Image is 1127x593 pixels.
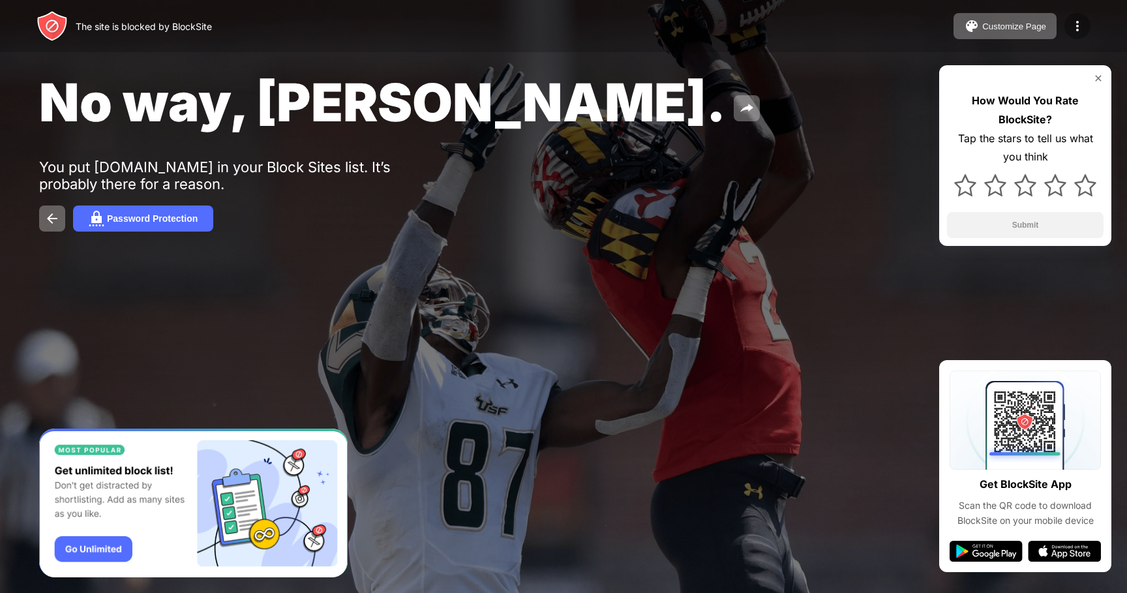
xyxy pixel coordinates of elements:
button: Password Protection [73,205,213,232]
img: star.svg [1074,174,1096,196]
img: google-play.svg [950,541,1023,562]
img: star.svg [984,174,1006,196]
img: menu-icon.svg [1070,18,1085,34]
img: star.svg [1044,174,1066,196]
img: back.svg [44,211,60,226]
div: How Would You Rate BlockSite? [947,91,1104,129]
div: Password Protection [107,213,198,224]
button: Customize Page [954,13,1057,39]
img: qrcode.svg [950,371,1101,470]
img: app-store.svg [1028,541,1101,562]
img: share.svg [739,100,755,116]
div: The site is blocked by BlockSite [76,21,212,32]
div: Customize Page [982,22,1046,31]
img: star.svg [954,174,976,196]
div: Tap the stars to tell us what you think [947,129,1104,167]
span: No way, [PERSON_NAME]. [39,70,726,134]
button: Submit [947,212,1104,238]
img: password.svg [89,211,104,226]
div: You put [DOMAIN_NAME] in your Block Sites list. It’s probably there for a reason. [39,159,442,192]
img: rate-us-close.svg [1093,73,1104,84]
img: header-logo.svg [37,10,68,42]
iframe: Banner [39,429,348,578]
div: Scan the QR code to download BlockSite on your mobile device [950,498,1101,528]
div: Get BlockSite App [980,475,1072,494]
img: star.svg [1014,174,1036,196]
img: pallet.svg [964,18,980,34]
